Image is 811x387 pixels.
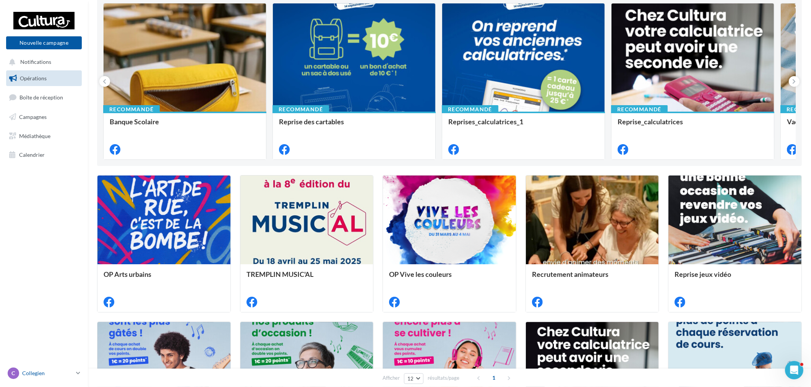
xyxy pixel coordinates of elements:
[104,270,224,286] div: OP Arts urbains
[5,70,83,86] a: Opérations
[442,105,498,114] div: Recommandé
[5,109,83,125] a: Campagnes
[488,372,500,384] span: 1
[6,366,82,380] a: C Collegien
[5,147,83,163] a: Calendrier
[383,374,400,382] span: Afficher
[532,270,653,286] div: Recrutement animateurs
[407,376,414,382] span: 12
[20,75,47,81] span: Opérations
[272,105,329,114] div: Recommandé
[19,114,47,120] span: Campagnes
[785,361,803,379] iframe: Intercom live chat
[19,94,63,101] span: Boîte de réception
[19,151,45,158] span: Calendrier
[247,270,367,286] div: TREMPLIN MUSIC'AL
[19,132,50,139] span: Médiathèque
[110,118,260,133] div: Banque Scolaire
[20,59,51,65] span: Notifications
[389,270,510,286] div: OP Vive les couleurs
[5,89,83,106] a: Boîte de réception
[12,369,15,377] span: C
[611,105,668,114] div: Recommandé
[5,128,83,144] a: Médiathèque
[103,105,160,114] div: Recommandé
[675,270,795,286] div: Reprise jeux vidéo
[448,118,599,133] div: Reprises_calculatrices_1
[618,118,768,133] div: Reprise_calculatrices
[404,373,423,384] button: 12
[6,36,82,49] button: Nouvelle campagne
[428,374,459,382] span: résultats/page
[279,118,429,133] div: Reprise des cartables
[22,369,73,377] p: Collegien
